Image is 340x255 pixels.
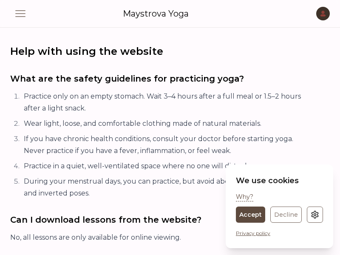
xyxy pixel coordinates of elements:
[236,193,253,201] button: Why?
[10,45,314,58] h1: Help with using the website
[10,72,314,85] h3: What are the safety guidelines for practicing yoga?
[236,230,270,236] a: Privacy policy
[21,118,314,130] li: Wear light, loose, and comfortable clothing made of natural materials.
[21,133,314,157] li: If you have chronic health conditions, consult your doctor before starting yoga. Never practice i...
[236,175,323,187] h3: We use cookies
[236,207,265,223] button: Accept
[270,207,302,223] button: Decline
[21,91,314,114] li: Practice only on an empty stomach. Wait 3–4 hours after a full meal or 1.5–2 hours after a light ...
[10,213,314,227] h3: Can I download lessons from the website?
[21,160,314,172] li: Practice in a quiet, well-ventilated space where no one will disturb you.
[10,232,314,244] p: No, all lessons are only available for online viewing.
[21,176,314,199] li: During your menstrual days, you can practice, but avoid abdominal manipulations and inverted poses.
[123,8,189,20] a: Maystrova Yoga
